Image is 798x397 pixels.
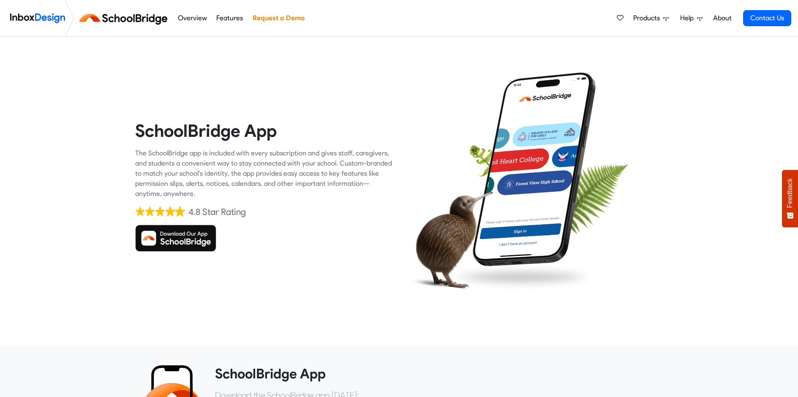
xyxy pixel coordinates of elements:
[135,225,216,252] img: Download SchoolBridge App
[449,261,595,293] img: shadow.png
[786,178,794,208] span: Feedback
[633,13,663,23] span: Products
[711,10,734,27] a: About
[214,10,245,27] a: Features
[743,10,791,26] a: Contact Us
[680,13,697,23] span: Help
[630,10,672,27] a: Products
[677,10,706,27] a: Help
[782,170,798,227] button: Feedback - Show survey
[135,120,393,141] heading: SchoolBridge App
[188,206,246,218] div: 4.8 Star Rating
[215,365,657,382] heading: SchoolBridge App
[175,10,209,27] a: Overview
[466,72,602,267] img: phone.png
[406,184,493,296] img: kiwi_bird.png
[135,148,393,199] div: The SchoolBridge app is included with every subscription and gives staff, caregivers, and student...
[78,8,173,28] img: schoolbridge logo
[250,10,307,27] a: Request a Demo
